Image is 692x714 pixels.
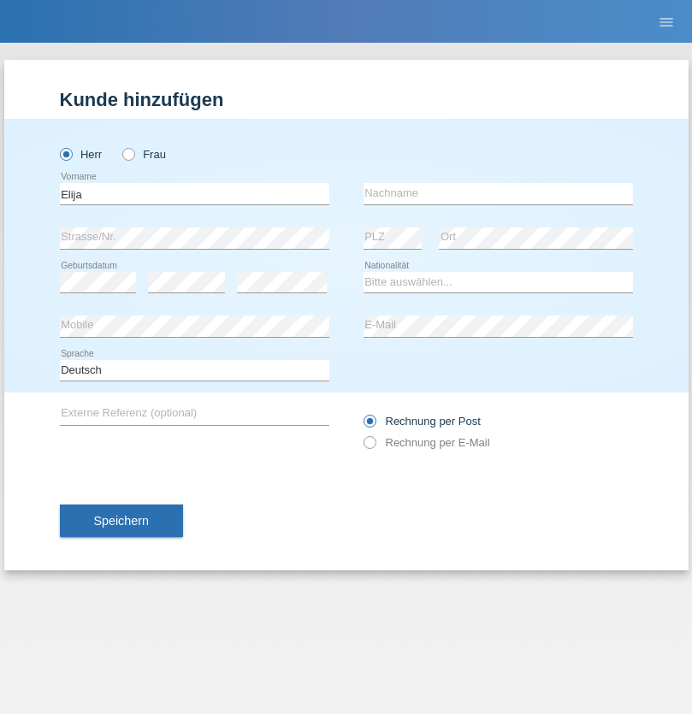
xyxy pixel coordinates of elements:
[658,14,675,31] i: menu
[60,148,103,161] label: Herr
[122,148,166,161] label: Frau
[94,514,149,528] span: Speichern
[649,16,683,27] a: menu
[60,89,633,110] h1: Kunde hinzufügen
[122,148,133,159] input: Frau
[364,415,481,428] label: Rechnung per Post
[60,148,71,159] input: Herr
[364,415,375,436] input: Rechnung per Post
[364,436,490,449] label: Rechnung per E-Mail
[364,436,375,457] input: Rechnung per E-Mail
[60,505,183,537] button: Speichern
